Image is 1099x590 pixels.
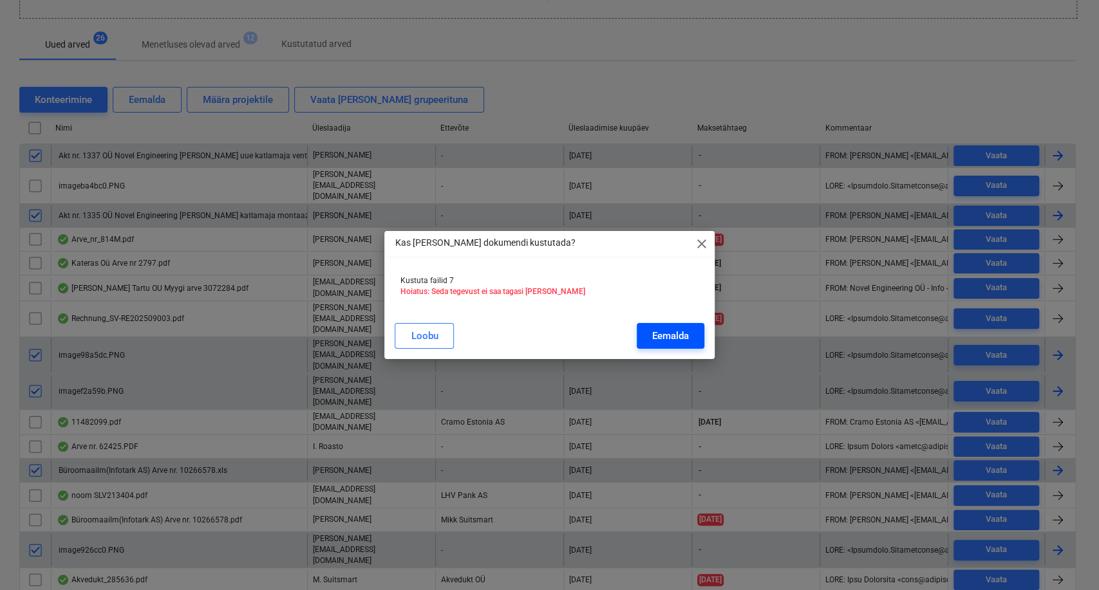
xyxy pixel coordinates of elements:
p: Hoiatus: Seda tegevust ei saa tagasi [PERSON_NAME] [400,286,699,297]
div: Eemalda [652,327,689,344]
p: Kustuta failid 7 [400,275,699,286]
p: Kas [PERSON_NAME] dokumendi kustutada? [395,236,575,250]
button: Loobu [395,323,454,349]
span: close [694,236,709,252]
div: Loobu [411,327,438,344]
button: Eemalda [637,323,704,349]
